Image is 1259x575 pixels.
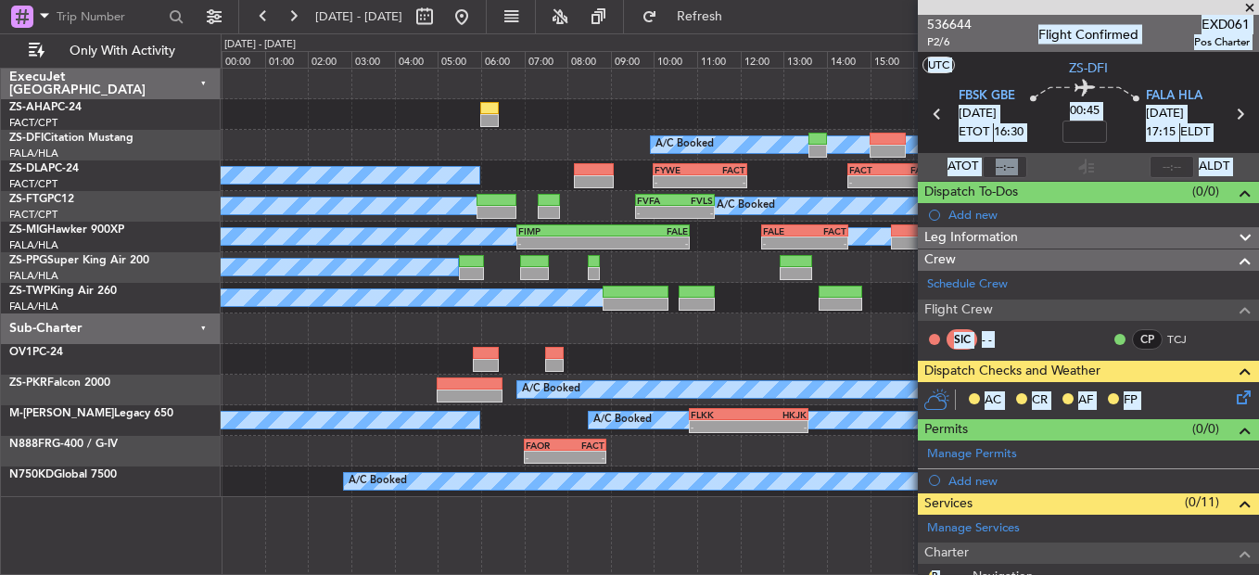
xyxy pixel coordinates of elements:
div: 01:00 [265,51,309,68]
span: Services [924,493,973,515]
div: FALE [603,225,688,236]
span: Crew [924,249,956,271]
a: ZS-AHAPC-24 [9,102,82,113]
a: ZS-MIGHawker 900XP [9,224,124,236]
div: FLKK [691,409,748,420]
div: FACT [849,164,891,175]
div: - [700,176,745,187]
div: [DATE] - [DATE] [224,37,296,53]
span: (0/0) [1192,419,1219,439]
div: 03:00 [351,51,395,68]
div: - [565,452,604,463]
a: FALA/HLA [9,147,58,160]
span: FP [1124,391,1138,410]
div: 00:00 [222,51,265,68]
a: Schedule Crew [927,275,1008,294]
div: FACT [565,440,604,451]
div: CP [1132,329,1163,350]
div: HKJK [749,409,807,420]
span: ZS-PKR [9,377,47,389]
div: - [891,176,933,187]
a: FALA/HLA [9,238,58,252]
div: Flight Confirmed [1038,25,1138,45]
div: FALA [891,164,933,175]
span: ALDT [1199,158,1229,176]
span: Charter [924,543,969,564]
span: Dispatch To-Dos [924,182,1018,203]
span: [DATE] - [DATE] [315,8,402,25]
div: Add new [948,207,1250,223]
a: FALA/HLA [9,269,58,283]
div: 13:00 [783,51,827,68]
span: FBSK GBE [959,87,1015,106]
span: P2/6 [927,34,972,50]
span: ETOT [959,123,989,142]
button: UTC [922,57,955,73]
div: - [749,421,807,432]
div: 08:00 [567,51,611,68]
a: ZS-DLAPC-24 [9,163,79,174]
span: ELDT [1180,123,1210,142]
div: 11:00 [697,51,741,68]
span: Permits [924,419,968,441]
span: 16:30 [994,123,1024,142]
input: Trip Number [57,3,163,31]
div: FVFA [637,195,675,206]
a: Manage Permits [927,445,1017,464]
span: [DATE] [1146,105,1184,123]
span: N888FR [9,439,52,450]
div: - [526,452,566,463]
div: FACT [805,225,846,236]
a: N750KDGlobal 7500 [9,469,117,480]
span: ZS-TWP [9,286,50,297]
a: ZS-TWPKing Air 260 [9,286,117,297]
div: A/C Booked [522,376,580,403]
a: ZS-PPGSuper King Air 200 [9,255,149,266]
div: FACT [700,164,745,175]
span: (0/0) [1192,182,1219,201]
span: Only With Activity [48,45,196,57]
span: Refresh [661,10,739,23]
a: OV1PC-24 [9,347,63,358]
div: - - [982,331,1024,348]
div: 07:00 [525,51,568,68]
div: - [655,176,700,187]
span: [DATE] [959,105,997,123]
div: A/C Booked [349,467,407,495]
span: CR [1032,391,1048,410]
span: ATOT [947,158,978,176]
div: - [603,237,688,249]
div: A/C Booked [655,131,714,159]
div: 10:00 [654,51,697,68]
span: 536644 [927,15,972,34]
span: ZS-DFI [9,133,44,144]
span: Pos Charter [1194,34,1250,50]
div: FAOR [526,440,566,451]
span: ZS-PPG [9,255,47,266]
span: ZS-DLA [9,163,48,174]
a: Manage Services [927,519,1020,538]
span: AF [1078,391,1093,410]
a: ZS-FTGPC12 [9,194,74,205]
span: AC [985,391,1001,410]
a: N888FRG-400 / G-IV [9,439,118,450]
span: ZS-MIG [9,224,47,236]
div: A/C Booked [717,192,775,220]
div: 02:00 [308,51,351,68]
a: ZS-PKRFalcon 2000 [9,377,110,389]
span: EXD061 [1194,15,1250,34]
div: - [691,421,748,432]
span: ZS-FTG [9,194,47,205]
div: 16:00 [913,51,957,68]
div: - [849,176,891,187]
div: FVLS [675,195,713,206]
a: FACT/CPT [9,177,57,191]
div: 09:00 [611,51,655,68]
span: Leg Information [924,227,1018,249]
span: ZS-DFI [1069,58,1108,78]
div: A/C Booked [593,406,652,434]
div: 14:00 [827,51,871,68]
span: 17:15 [1146,123,1176,142]
button: Only With Activity [20,36,201,66]
a: M-[PERSON_NAME]Legacy 650 [9,408,173,419]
